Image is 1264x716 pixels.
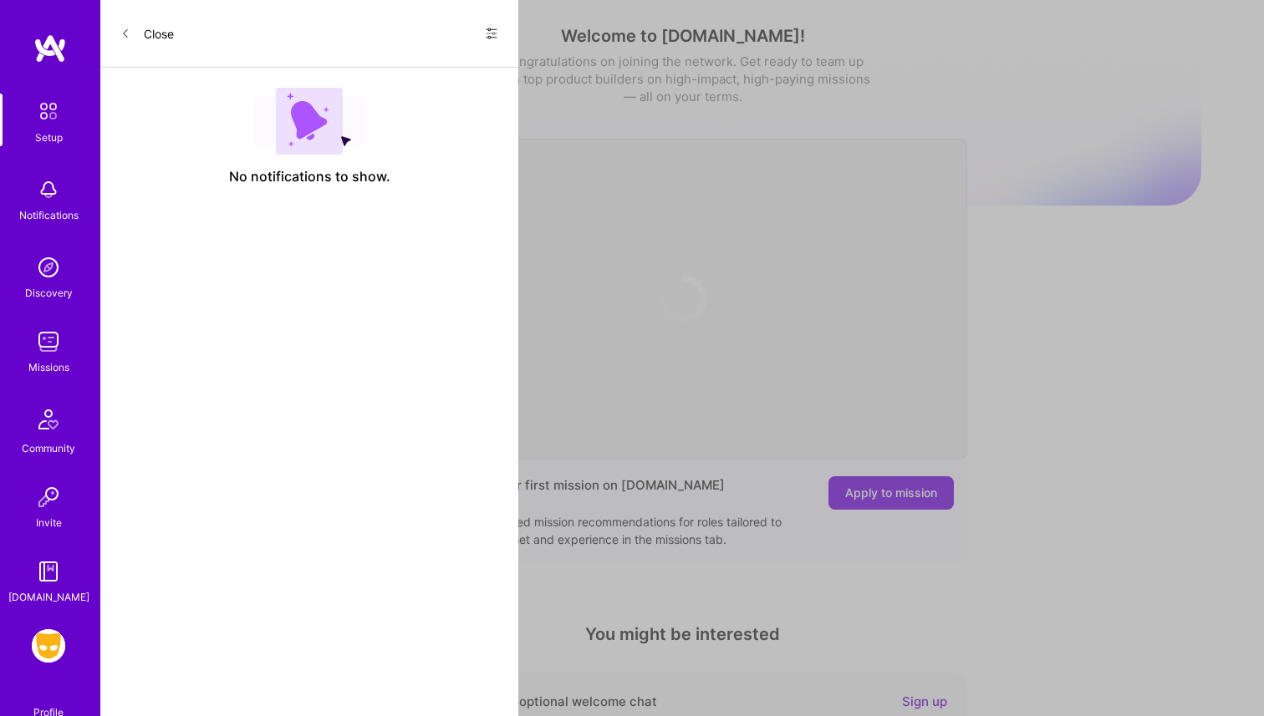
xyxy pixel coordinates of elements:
img: Invite [32,480,65,514]
img: Community [28,399,69,439]
div: Community [22,439,75,457]
img: logo [33,33,67,63]
div: Missions [28,358,69,376]
button: Close [120,20,174,47]
img: empty [254,88,364,155]
img: discovery [32,251,65,284]
div: Invite [36,514,62,531]
div: Notifications [19,206,79,224]
a: Grindr: Mobile + BE + Cloud [28,629,69,663]
div: [DOMAIN_NAME] [8,588,89,606]
img: teamwork [32,325,65,358]
img: setup [31,94,66,129]
div: Setup [35,129,63,146]
img: Grindr: Mobile + BE + Cloud [32,629,65,663]
div: Discovery [25,284,73,302]
span: No notifications to show. [229,168,390,185]
img: bell [32,173,65,206]
img: guide book [32,555,65,588]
